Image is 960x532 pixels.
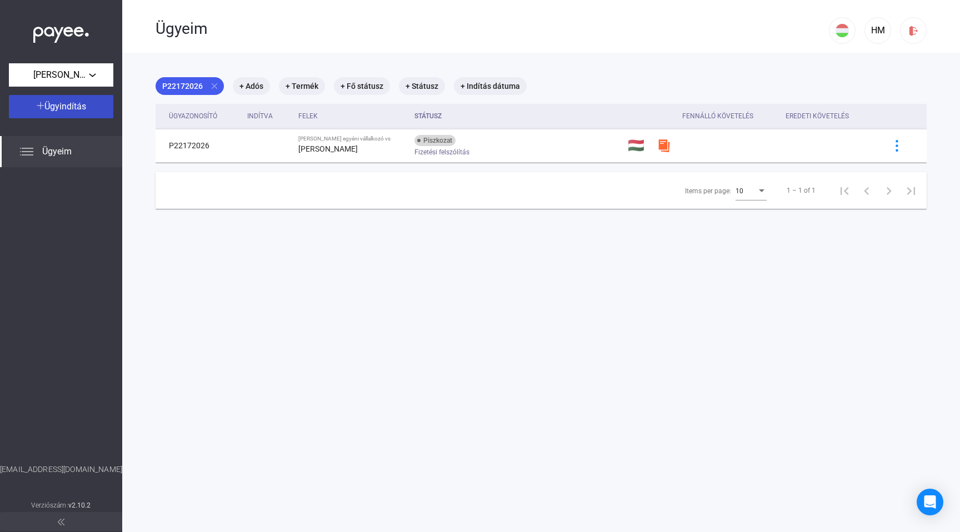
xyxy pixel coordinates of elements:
div: Indítva [247,109,273,123]
strong: [PERSON_NAME] [298,144,358,153]
button: Last page [900,179,922,202]
td: P22172026 [156,129,243,162]
div: Ügyazonosító [169,109,217,123]
td: 🇭🇺 [623,129,653,162]
span: Ügyindítás [44,101,86,112]
div: Fennálló követelés [682,109,753,123]
div: Piszkozat [414,135,456,146]
div: Indítva [247,109,289,123]
span: 10 [736,187,743,195]
span: [PERSON_NAME] egyéni vállalkozó [33,68,89,82]
mat-chip: + Fő státusz [334,77,390,95]
div: HM [868,24,887,37]
img: plus-white.svg [37,102,44,109]
img: arrow-double-left-grey.svg [58,519,64,525]
div: Open Intercom Messenger [917,489,943,515]
div: Felek [298,109,318,123]
button: more-blue [885,134,908,157]
img: white-payee-white-dot.svg [33,21,89,43]
div: Eredeti követelés [786,109,849,123]
img: szamlazzhu-mini [657,139,671,152]
mat-select: Items per page: [736,184,767,197]
span: Ügyeim [42,145,72,158]
div: 1 – 1 of 1 [787,184,816,197]
button: Next page [878,179,900,202]
div: Ügyeim [156,19,829,38]
button: Ügyindítás [9,95,113,118]
div: Eredeti követelés [786,109,871,123]
div: Fennálló követelés [682,109,777,123]
span: Fizetési felszólítás [414,145,469,159]
img: more-blue [891,140,903,152]
button: HM [864,17,891,44]
mat-chip: + Indítás dátuma [454,77,527,95]
div: Ügyazonosító [169,109,238,123]
mat-chip: + Adós [233,77,270,95]
strong: v2.10.2 [68,501,91,509]
div: [PERSON_NAME] egyéni vállalkozó vs [298,135,406,142]
button: Previous page [856,179,878,202]
div: Felek [298,109,406,123]
button: [PERSON_NAME] egyéni vállalkozó [9,63,113,87]
img: logout-red [908,25,919,37]
button: First page [833,179,856,202]
button: HU [829,17,856,44]
th: Státusz [410,104,623,129]
img: HU [836,24,849,37]
img: list.svg [20,145,33,158]
div: Items per page: [685,184,731,198]
mat-chip: P22172026 [156,77,224,95]
button: logout-red [900,17,927,44]
mat-chip: + Termék [279,77,325,95]
mat-icon: close [209,81,219,91]
mat-chip: + Státusz [399,77,445,95]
